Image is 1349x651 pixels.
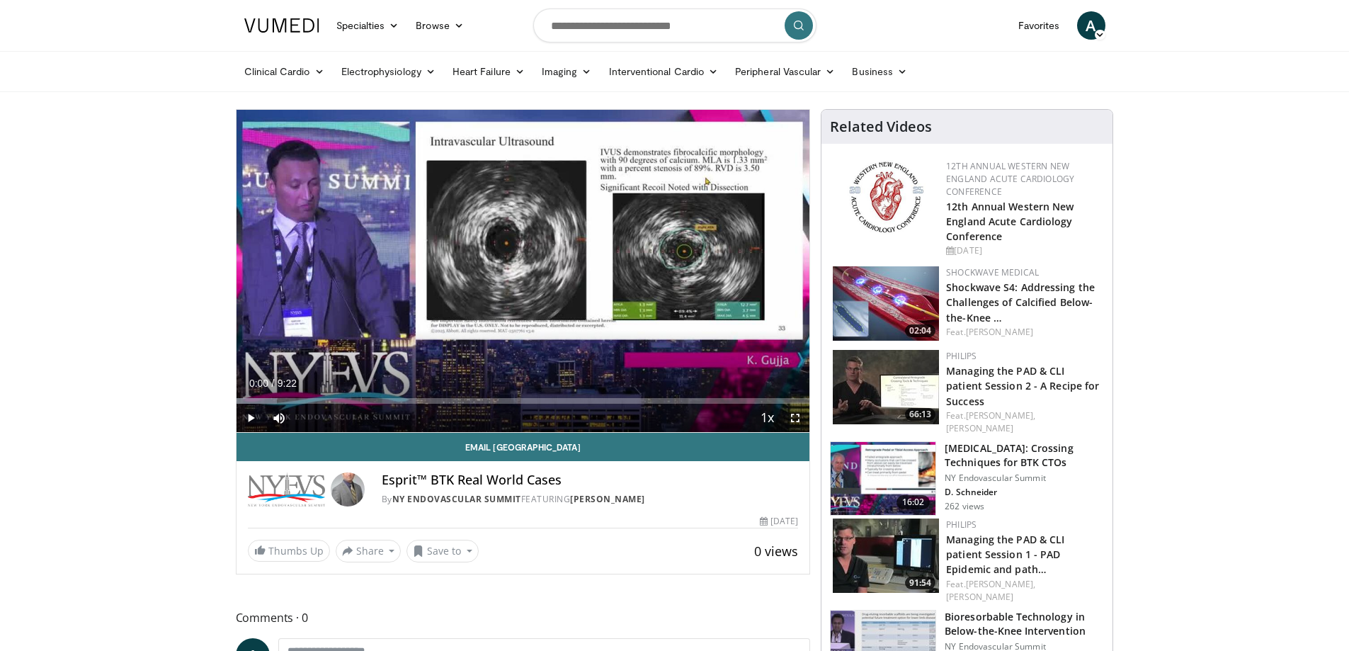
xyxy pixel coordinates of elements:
a: 66:13 [833,350,939,424]
span: 16:02 [897,495,930,509]
button: Save to [406,540,479,562]
a: Managing the PAD & CLI patient Session 2 - A Recipe for Success [946,364,1099,407]
img: 4d0257db-6d07-4b3c-9103-c2ab1252910c.150x105_q85_crop-smart_upscale.jpg [833,266,939,341]
button: Play [237,404,265,432]
a: Philips [946,350,977,362]
div: Progress Bar [237,398,810,404]
a: Business [843,57,916,86]
span: 9:22 [278,378,297,389]
a: Clinical Cardio [236,57,333,86]
p: D. Schneider [945,487,1104,498]
h4: Esprit™ BTK Real World Cases [382,472,799,488]
span: 91:54 [905,577,935,589]
a: [PERSON_NAME], [966,409,1035,421]
a: Shockwave Medical [946,266,1039,278]
a: 16:02 [MEDICAL_DATA]: Crossing Techniques for BTK CTOs NY Endovascular Summit D. Schneider 262 views [830,441,1104,516]
input: Search topics, interventions [533,9,816,43]
div: Feat. [946,578,1101,604]
a: Browse [407,11,472,40]
span: / [272,378,275,389]
a: 91:54 [833,519,939,593]
img: 0954f259-7907-4053-a817-32a96463ecc8.png.150x105_q85_autocrop_double_scale_upscale_version-0.2.png [847,160,926,234]
img: Avatar [331,472,365,506]
a: Electrophysiology [333,57,444,86]
a: 12th Annual Western New England Acute Cardiology Conference [946,200,1074,243]
a: [PERSON_NAME] [946,422,1013,434]
h3: Bioresorbable Technology in Below-the-Knee Intervention [945,610,1104,638]
p: 262 views [945,501,984,512]
a: A [1077,11,1105,40]
a: NY Endovascular Summit [392,493,521,505]
span: Comments 0 [236,608,811,627]
span: 66:13 [905,408,935,421]
button: Mute [265,404,293,432]
div: By FEATURING [382,493,799,506]
button: Fullscreen [781,404,809,432]
h3: [MEDICAL_DATA]: Crossing Techniques for BTK CTOs [945,441,1104,470]
div: [DATE] [946,244,1101,257]
img: NY Endovascular Summit [248,472,325,506]
button: Playback Rate [753,404,781,432]
img: VuMedi Logo [244,18,319,33]
span: 02:04 [905,324,935,337]
div: [DATE] [760,515,798,528]
a: Managing the PAD & CLI patient Session 1 - PAD Epidemic and path… [946,533,1064,576]
a: Email [GEOGRAPHIC_DATA] [237,433,810,461]
a: Favorites [1010,11,1069,40]
a: Heart Failure [444,57,533,86]
a: Peripheral Vascular [727,57,843,86]
a: 02:04 [833,266,939,341]
video-js: Video Player [237,110,810,433]
a: Shockwave S4: Addressing the Challenges of Calcified Below-the-Knee … [946,281,1095,324]
a: Interventional Cardio [600,57,727,86]
img: 1365fcca-78c6-44db-a16c-3abcc8b789be.150x105_q85_crop-smart_upscale.jpg [833,519,939,593]
a: [PERSON_NAME], [966,578,1035,590]
a: Philips [946,519,977,531]
a: Imaging [533,57,600,86]
span: 0 views [754,543,798,560]
h4: Related Videos [830,118,932,135]
a: [PERSON_NAME] [946,591,1013,603]
img: 1dafeed2-17a6-4468-8f15-b77a1382719f.150x105_q85_crop-smart_upscale.jpg [831,442,935,516]
button: Share [336,540,402,562]
span: 0:00 [249,378,268,389]
a: [PERSON_NAME] [570,493,645,505]
div: Feat. [946,409,1101,435]
a: [PERSON_NAME] [966,326,1033,338]
a: 12th Annual Western New England Acute Cardiology Conference [946,160,1074,198]
a: Specialties [328,11,408,40]
a: Thumbs Up [248,540,330,562]
p: NY Endovascular Summit [945,472,1104,484]
div: Feat. [946,326,1101,339]
img: f2134bdc-7b2e-4839-b6f8-78883325c088.150x105_q85_crop-smart_upscale.jpg [833,350,939,424]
